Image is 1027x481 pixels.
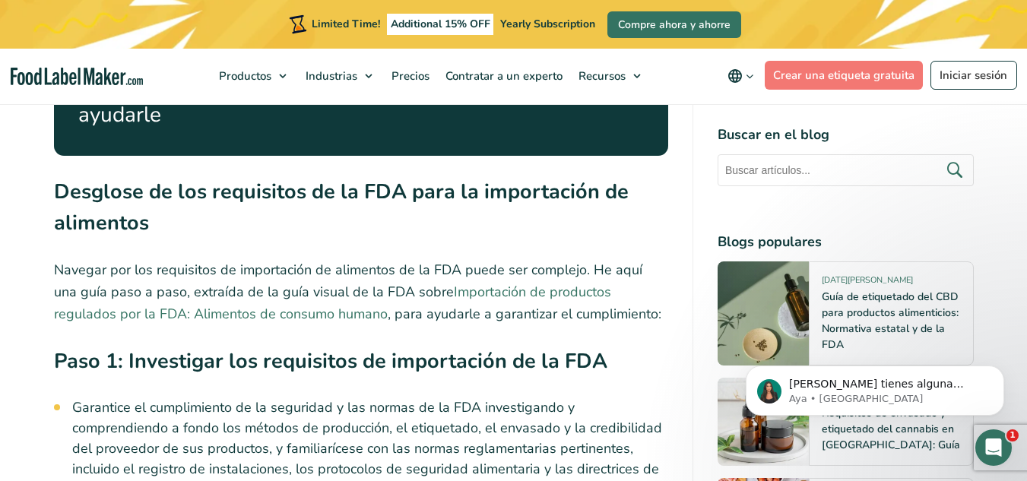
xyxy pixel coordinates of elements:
[54,347,607,375] strong: Paso 1: Investigar los requisitos de importación de la FDA
[211,49,294,103] a: Productos
[975,429,1012,466] iframe: Intercom live chat
[607,11,741,38] a: Compre ahora y ahorre
[718,232,974,252] h4: Blogs populares
[438,49,567,103] a: Contratar a un experto
[571,49,648,103] a: Recursos
[54,283,611,323] a: Importación de productos regulados por la FDA: Alimentos de consumo humano
[441,68,564,84] span: Contratar a un experto
[312,17,380,31] span: Limited Time!
[822,274,913,292] span: [DATE][PERSON_NAME]
[718,154,974,186] input: Buscar artículos...
[723,334,1027,440] iframe: Intercom notifications mensaje
[298,49,380,103] a: Industrias
[500,17,595,31] span: Yearly Subscription
[301,68,359,84] span: Industrias
[54,178,629,237] strong: Desglose de los requisitos de la FDA para la importación de alimentos
[54,259,668,324] p: Navegar por los requisitos de importación de alimentos de la FDA puede ser complejo. He aquí una ...
[822,290,959,352] a: Guía de etiquetado del CBD para productos alimenticios: Normativa estatal y de la FDA
[387,68,431,84] span: Precios
[1006,429,1019,441] span: 1
[718,125,974,145] h4: Buscar en el blog
[574,68,627,84] span: Recursos
[214,68,273,84] span: Productos
[930,61,1017,90] a: Iniciar sesión
[384,49,434,103] a: Precios
[765,61,924,90] a: Crear una etiqueta gratuita
[387,14,494,35] span: Additional 15% OFF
